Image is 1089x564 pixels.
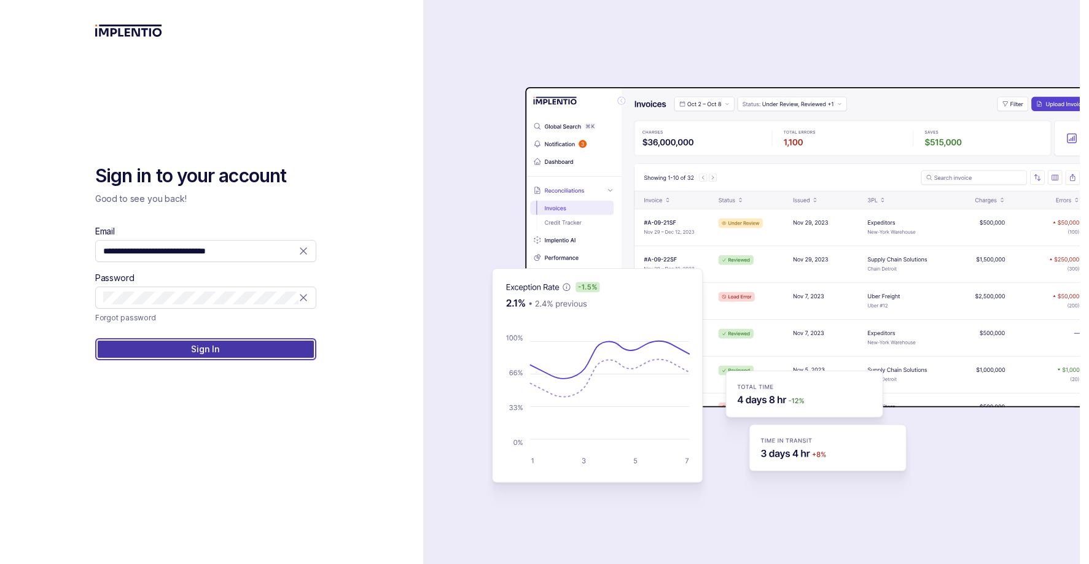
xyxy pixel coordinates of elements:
a: Link Forgot password [95,311,156,323]
label: Email [95,225,115,238]
p: Forgot password [95,311,156,323]
button: Sign In [95,338,316,360]
h2: Sign in to your account [95,164,316,188]
p: Good to see you back! [95,193,316,205]
label: Password [95,272,135,284]
p: Sign In [191,343,220,355]
img: logo [95,25,162,37]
